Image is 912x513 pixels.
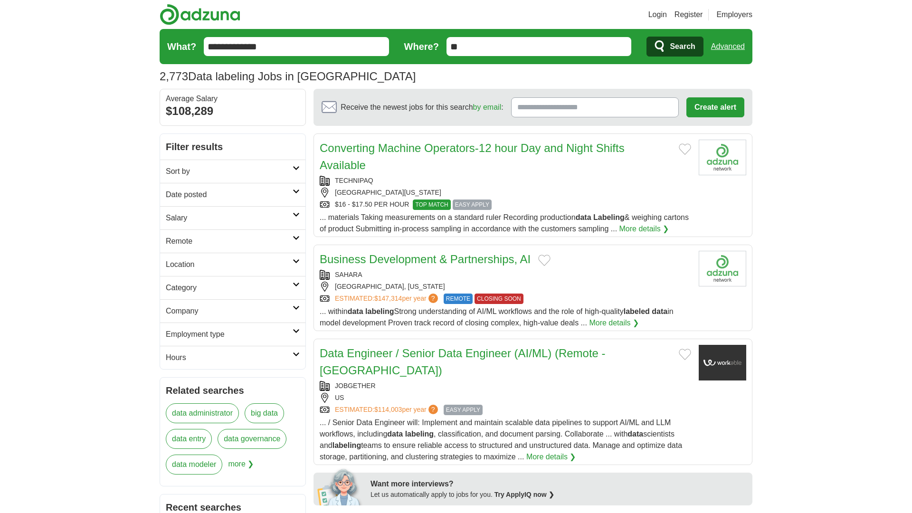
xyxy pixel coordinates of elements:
img: apply-iq-scientist.png [317,467,363,505]
div: $108,289 [166,103,300,120]
span: $114,003 [374,406,402,413]
strong: data [348,307,363,315]
a: data governance [218,429,286,449]
a: Company [160,299,305,323]
a: Converting Machine Operators-12 hour Day and Night Shifts Available [320,142,625,171]
div: Let us automatically apply to jobs for you. [370,490,747,500]
span: ... materials Taking measurements on a standard ruler Recording production & weighing cartons of ... [320,213,689,233]
a: Salary [160,206,305,229]
strong: labeling [365,307,394,315]
a: More details ❯ [526,451,576,463]
h2: Location [166,259,293,270]
span: ... / Senior Data Engineer will: Implement and maintain scalable data pipelines to support AI/ML ... [320,418,682,461]
h2: Sort by [166,166,293,177]
a: Employers [716,9,752,20]
span: 2,773 [160,68,188,85]
h2: Date posted [166,189,293,200]
a: More details ❯ [589,317,639,329]
a: data administrator [166,403,239,423]
strong: data [627,430,643,438]
a: Employment type [160,323,305,346]
strong: data [652,307,667,315]
a: by email [473,103,502,111]
span: ... within Strong understanding of AI/ML workflows and the role of high-quality in model developm... [320,307,674,327]
a: ESTIMATED:$114,003per year? [335,405,440,415]
a: Business Development & Partnerships, AI [320,253,531,266]
h2: Category [166,282,293,294]
img: Company logo [699,251,746,286]
a: Login [648,9,667,20]
h2: Salary [166,212,293,224]
strong: data [576,213,591,221]
img: Company logo [699,345,746,380]
button: Add to favorite jobs [679,349,691,360]
a: More details ❯ [619,223,669,235]
div: Want more interviews? [370,478,747,490]
h2: Filter results [160,134,305,160]
div: SAHARA [320,270,691,280]
h2: Related searches [166,383,300,398]
a: Advanced [711,37,745,56]
div: Average Salary [166,95,300,103]
label: Where? [404,39,439,54]
a: Date posted [160,183,305,206]
a: data entry [166,429,212,449]
a: Try ApplyIQ now ❯ [494,491,554,498]
span: EASY APPLY [444,405,483,415]
button: Add to favorite jobs [679,143,691,155]
button: Create alert [686,97,744,117]
a: Register [674,9,703,20]
div: $16 - $17.50 PER HOUR [320,199,691,210]
a: ESTIMATED:$147,314per year? [335,294,440,304]
div: US [320,393,691,403]
a: Location [160,253,305,276]
strong: labeling [405,430,434,438]
span: CLOSING SOON [475,294,523,304]
strong: Labeling [593,213,625,221]
span: TOP MATCH [413,199,450,210]
a: Category [160,276,305,299]
span: Receive the newest jobs for this search : [341,102,503,113]
a: Hours [160,346,305,369]
label: What? [167,39,196,54]
span: Search [670,37,695,56]
span: ? [428,294,438,303]
h2: Remote [166,236,293,247]
span: EASY APPLY [453,199,492,210]
span: REMOTE [444,294,473,304]
h2: Company [166,305,293,317]
div: [GEOGRAPHIC_DATA], [US_STATE] [320,282,691,292]
h2: Hours [166,352,293,363]
h1: Data labeling Jobs in [GEOGRAPHIC_DATA] [160,70,416,83]
strong: labeled [624,307,650,315]
button: Search [646,37,703,57]
a: Remote [160,229,305,253]
div: JOBGETHER [320,381,691,391]
button: Add to favorite jobs [538,255,551,266]
img: Company logo [699,140,746,175]
a: Sort by [160,160,305,183]
span: more ❯ [228,455,254,480]
img: Adzuna logo [160,4,240,25]
div: [GEOGRAPHIC_DATA][US_STATE] [320,188,691,198]
span: ? [428,405,438,414]
div: TECHNIPAQ [320,176,691,186]
a: Data Engineer / Senior Data Engineer (AI/ML) (Remote - [GEOGRAPHIC_DATA]) [320,347,606,377]
a: big data [245,403,284,423]
h2: Employment type [166,329,293,340]
span: $147,314 [374,294,402,302]
a: data modeler [166,455,222,475]
strong: data [387,430,403,438]
strong: labeling [332,441,361,449]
